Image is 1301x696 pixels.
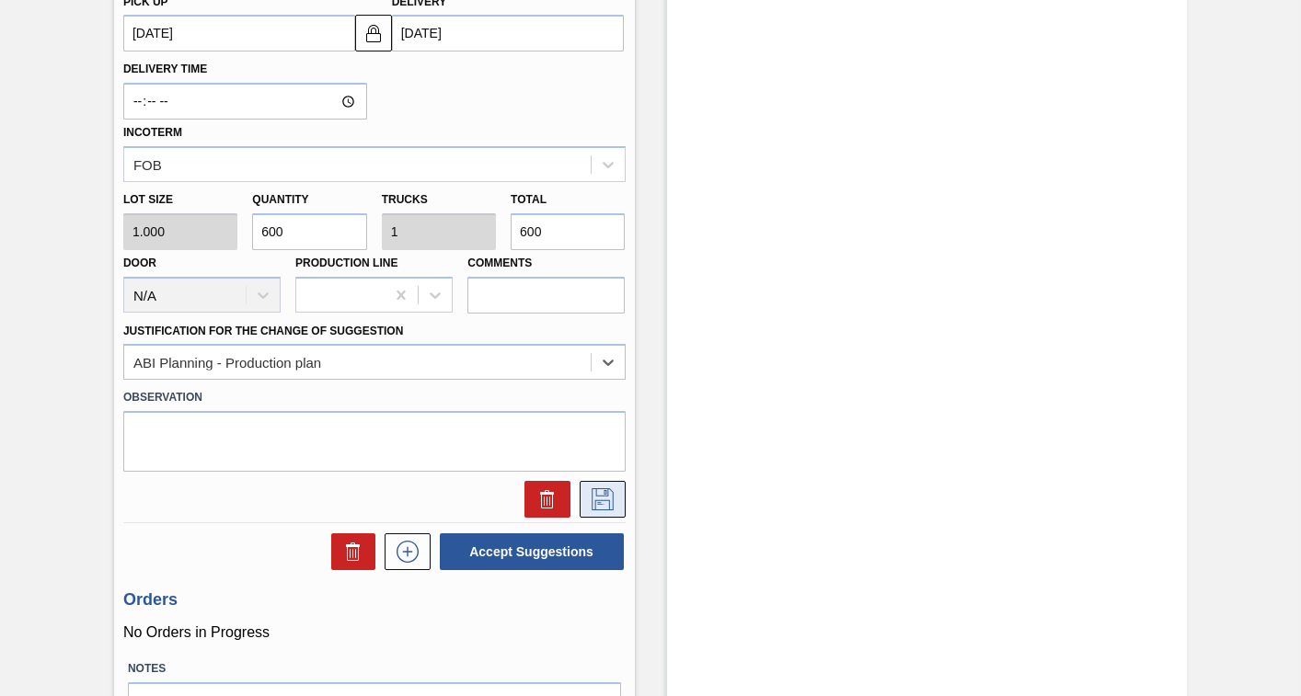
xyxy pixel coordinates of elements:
[123,624,626,641] p: No Orders in Progress
[375,533,431,570] div: New suggestion
[511,193,547,206] label: Total
[123,187,237,213] label: Lot size
[570,481,626,518] div: Save Suggestion
[363,22,385,44] img: locked
[123,325,403,337] label: Justification for the Change of Suggestion
[515,481,570,518] div: Delete Suggestion
[123,590,626,610] h3: Orders
[128,656,621,682] label: Notes
[355,15,392,51] button: locked
[123,15,355,51] input: mm/dd/yyyy
[431,531,626,572] div: Accept Suggestions
[322,533,375,570] div: Delete Suggestions
[123,126,182,139] label: Incoterm
[440,533,624,570] button: Accept Suggestions
[467,250,625,277] label: Comments
[133,355,321,371] div: ABI Planning - Production plan
[133,156,162,172] div: FOB
[252,193,308,206] label: Quantity
[123,56,367,83] label: Delivery Time
[382,193,428,206] label: Trucks
[392,15,624,51] input: mm/dd/yyyy
[123,384,626,411] label: Observation
[295,257,397,269] label: Production Line
[123,257,156,269] label: Door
